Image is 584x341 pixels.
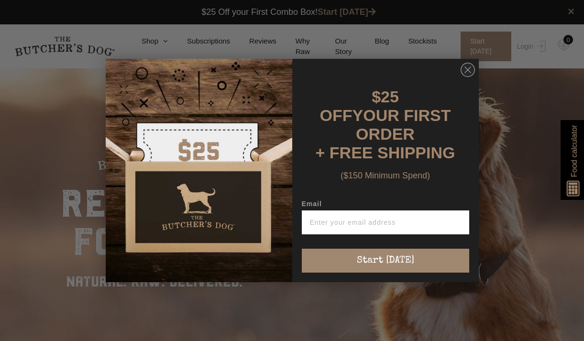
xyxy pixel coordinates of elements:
button: Close dialog [461,63,475,77]
span: $25 OFF [320,88,399,124]
label: Email [302,200,469,210]
img: d0d537dc-5429-4832-8318-9955428ea0a1.jpeg [106,59,292,282]
span: YOUR FIRST ORDER + FREE SHIPPING [316,106,455,162]
input: Enter your email address [302,210,469,234]
button: Start [DATE] [302,249,469,273]
span: ($150 Minimum Spend) [341,171,430,180]
span: Food calculator [568,125,580,177]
